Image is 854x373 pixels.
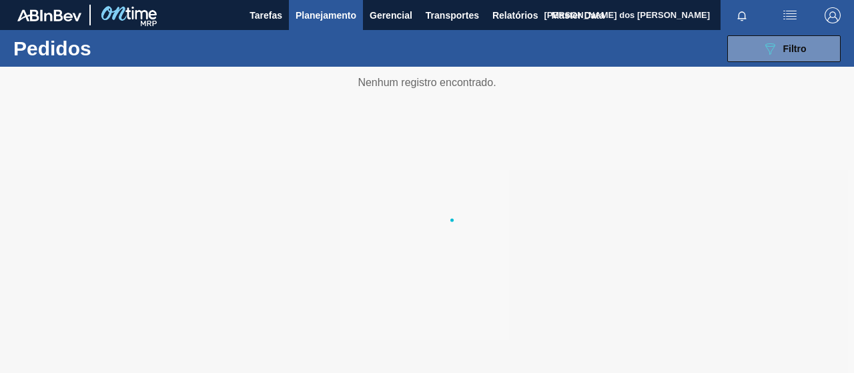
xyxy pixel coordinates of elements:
button: Filtro [727,35,841,62]
span: Transportes [426,7,479,23]
span: Planejamento [296,7,356,23]
span: Tarefas [250,7,282,23]
img: Logout [825,7,841,23]
span: Gerencial [370,7,412,23]
span: Filtro [783,43,807,54]
img: TNhmsLtSVTkK8tSr43FrP2fwEKptu5GPRR3wAAAABJRU5ErkJggg== [17,9,81,21]
button: Notificações [721,6,763,25]
span: Relatórios [492,7,538,23]
h1: Pedidos [13,41,197,56]
img: userActions [782,7,798,23]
